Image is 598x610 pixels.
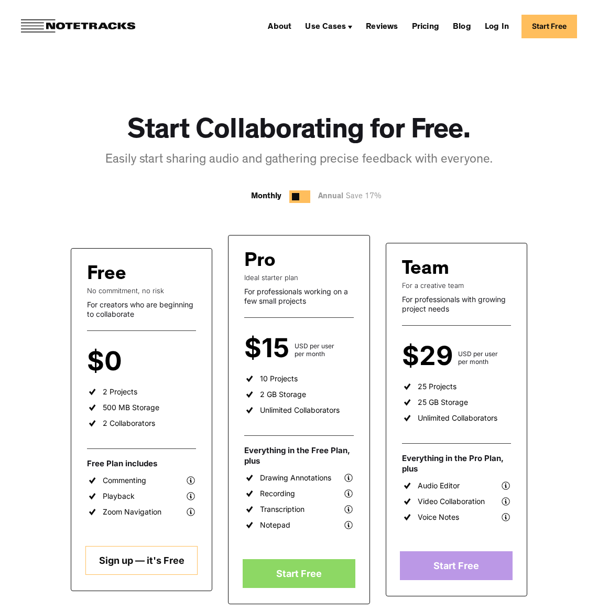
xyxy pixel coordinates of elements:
[402,295,511,313] div: For professionals with growing project needs
[402,347,458,366] div: $29
[301,18,356,35] div: Use Cases
[521,15,577,38] a: Start Free
[87,286,196,295] div: No commitment, no risk
[87,352,127,371] div: $0
[458,350,498,366] div: USD per user per month
[418,497,485,506] div: Video Collaboration
[103,387,137,397] div: 2 Projects
[103,476,146,485] div: Commenting
[260,505,305,514] div: Transcription
[264,18,296,35] a: About
[127,115,471,149] h1: Start Collaborating for Free.
[87,300,196,318] div: For creators who are beginning to collaborate
[362,18,402,35] a: Reviews
[260,520,290,530] div: Notepad
[402,281,511,290] div: For a creative team
[103,507,161,517] div: Zoom Navigation
[408,18,443,35] a: Pricing
[418,512,459,522] div: Voice Notes
[343,193,382,201] span: Save 17%
[418,382,456,391] div: 25 Projects
[260,489,295,498] div: Recording
[103,403,159,412] div: 500 MB Storage
[418,481,460,490] div: Audio Editor
[402,453,511,474] div: Everything in the Pro Plan, plus
[418,398,468,407] div: 25 GB Storage
[251,190,281,203] div: Monthly
[127,355,158,371] div: per user per month
[103,491,135,501] div: Playback
[244,273,353,282] div: Ideal starter plan
[244,339,295,358] div: $15
[244,445,353,466] div: Everything in the Free Plan, plus
[449,18,475,35] a: Blog
[87,458,196,469] div: Free Plan includes
[85,546,198,575] a: Sign up — it's Free
[244,251,276,273] div: Pro
[260,374,298,383] div: 10 Projects
[103,419,155,428] div: 2 Collaborators
[305,23,346,31] div: Use Cases
[318,190,387,204] div: Annual
[481,18,513,35] a: Log In
[400,551,513,580] a: Start Free
[295,342,334,358] div: USD per user per month
[260,390,306,399] div: 2 GB Storage
[105,152,493,169] div: Easily start sharing audio and gathering precise feedback with everyone.
[260,405,340,415] div: Unlimited Collaborators
[402,259,449,281] div: Team
[244,287,353,305] div: For professionals working on a few small projects
[418,413,497,423] div: Unlimited Collaborators
[243,559,355,588] a: Start Free
[260,473,331,483] div: Drawing Annotations
[87,264,126,286] div: Free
